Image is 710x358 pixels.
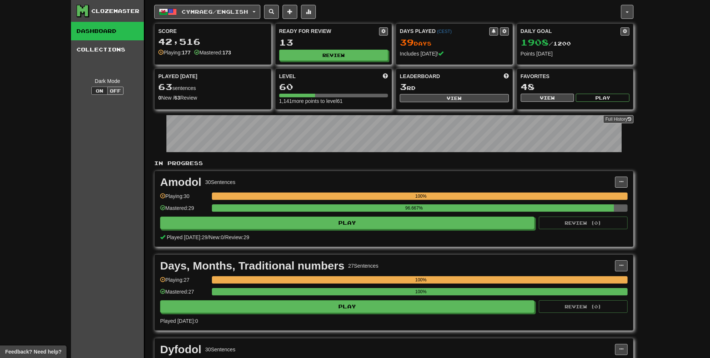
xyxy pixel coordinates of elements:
span: New: 0 [209,234,224,240]
div: Clozemaster [91,7,139,15]
div: Dyfodol [160,344,202,355]
span: Review: 29 [225,234,249,240]
span: 1908 [521,37,549,47]
span: 39 [400,37,414,47]
div: Mastered: 27 [160,288,208,300]
button: Play [160,300,534,313]
div: 100% [214,276,628,284]
strong: 63 [175,95,180,101]
div: Includes [DATE]! [400,50,509,57]
div: 96.667% [214,204,613,212]
button: More stats [301,5,316,19]
button: View [400,94,509,102]
button: Add sentence to collection [283,5,297,19]
div: Days Played [400,27,489,35]
div: Day s [400,38,509,47]
div: 48 [521,82,630,91]
button: Search sentences [264,5,279,19]
div: Ready for Review [279,27,379,35]
div: Favorites [521,73,630,80]
strong: 0 [158,95,161,101]
div: Days, Months, Traditional numbers [160,260,344,271]
div: Playing: [158,49,190,56]
button: Review (0) [539,217,628,229]
span: Score more points to level up [383,73,388,80]
div: Mastered: 29 [160,204,208,217]
button: Play [160,217,534,229]
button: On [91,87,108,95]
a: (CEST) [437,29,452,34]
div: sentences [158,82,267,92]
div: Daily Goal [521,27,621,36]
div: New / Review [158,94,267,101]
div: 60 [279,82,388,91]
a: Full History [603,115,633,123]
span: 63 [158,81,172,92]
button: Review (0) [539,300,628,313]
div: Score [158,27,267,35]
div: Playing: 27 [160,276,208,288]
div: Playing: 30 [160,193,208,205]
div: Dark Mode [77,77,138,85]
span: / 1200 [521,40,571,47]
span: / [207,234,209,240]
span: Played [DATE]: 0 [160,318,198,324]
div: 13 [279,38,388,47]
div: Mastered: [194,49,231,56]
span: / [224,234,225,240]
div: 1,141 more points to level 61 [279,97,388,105]
span: This week in points, UTC [504,73,509,80]
span: Leaderboard [400,73,440,80]
div: Points [DATE] [521,50,630,57]
a: Dashboard [71,22,144,40]
strong: 177 [182,50,190,56]
button: Review [279,50,388,61]
span: 3 [400,81,407,92]
div: 30 Sentences [205,178,236,186]
span: Open feedback widget [5,348,61,355]
span: Level [279,73,296,80]
button: View [521,94,574,102]
strong: 173 [222,50,231,56]
button: Cymraeg/English [154,5,260,19]
div: rd [400,82,509,92]
div: 42,516 [158,37,267,46]
div: 100% [214,193,628,200]
span: Played [DATE]: 29 [167,234,207,240]
div: 27 Sentences [348,262,378,270]
span: Cymraeg / English [182,9,248,15]
a: Collections [71,40,144,59]
p: In Progress [154,160,633,167]
div: 30 Sentences [205,346,236,353]
button: Play [576,94,629,102]
button: Off [107,87,124,95]
div: Amodol [160,177,202,188]
div: 100% [214,288,628,295]
span: Played [DATE] [158,73,197,80]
